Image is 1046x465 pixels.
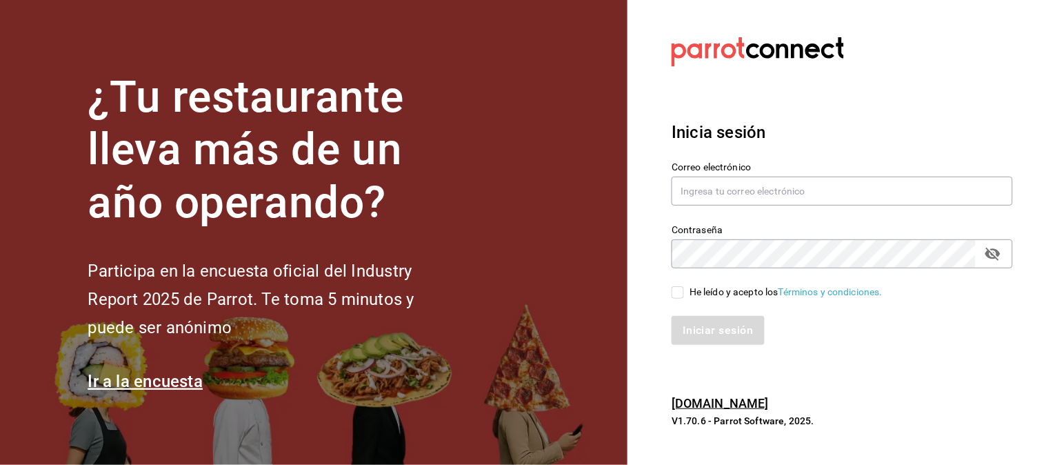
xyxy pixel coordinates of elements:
label: Correo electrónico [672,162,1013,172]
p: V1.70.6 - Parrot Software, 2025. [672,414,1013,428]
a: [DOMAIN_NAME] [672,396,769,410]
h2: Participa en la encuesta oficial del Industry Report 2025 de Parrot. Te toma 5 minutos y puede se... [88,257,460,342]
h3: Inicia sesión [672,120,1013,145]
h1: ¿Tu restaurante lleva más de un año operando? [88,71,460,230]
a: Ir a la encuesta [88,372,203,391]
input: Ingresa tu correo electrónico [672,177,1013,206]
div: He leído y acepto los [690,285,883,299]
label: Contraseña [672,225,1013,235]
button: passwordField [981,242,1005,266]
a: Términos y condiciones. [778,286,883,297]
